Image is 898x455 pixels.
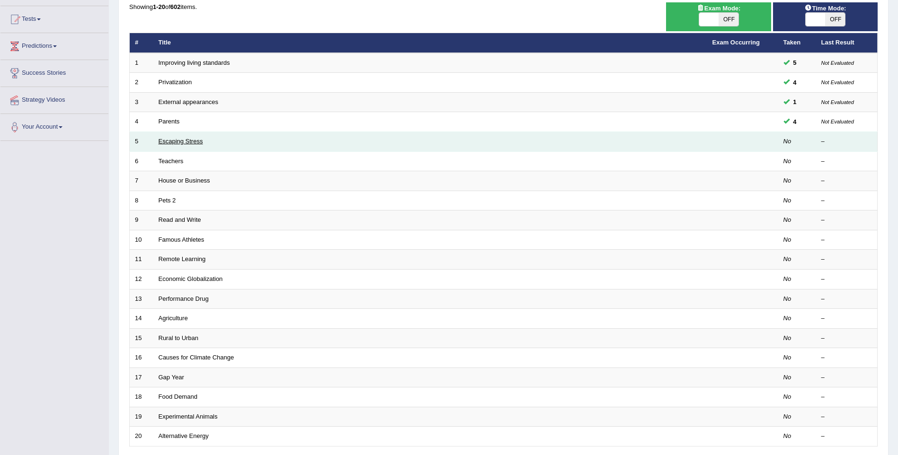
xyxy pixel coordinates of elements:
[159,236,204,243] a: Famous Athletes
[790,97,800,107] span: You can still take this question
[159,393,197,400] a: Food Demand
[159,413,218,420] a: Experimental Animals
[130,328,153,348] td: 15
[783,236,791,243] em: No
[783,177,791,184] em: No
[693,3,744,13] span: Exam Mode:
[800,3,850,13] span: Time Mode:
[130,427,153,446] td: 20
[825,13,845,26] span: OFF
[783,138,791,145] em: No
[821,295,872,304] div: –
[783,354,791,361] em: No
[130,92,153,112] td: 3
[159,216,201,223] a: Read and Write
[130,387,153,407] td: 18
[130,53,153,73] td: 1
[783,197,791,204] em: No
[130,348,153,368] td: 16
[821,393,872,402] div: –
[130,33,153,53] th: #
[159,59,230,66] a: Improving living standards
[778,33,816,53] th: Taken
[790,78,800,87] span: You can still take this question
[159,197,176,204] a: Pets 2
[130,269,153,289] td: 12
[821,373,872,382] div: –
[130,171,153,191] td: 7
[159,118,180,125] a: Parents
[783,374,791,381] em: No
[159,295,209,302] a: Performance Drug
[130,73,153,93] td: 2
[719,13,738,26] span: OFF
[170,3,181,10] b: 602
[790,117,800,127] span: You can still take this question
[159,138,203,145] a: Escaping Stress
[821,412,872,421] div: –
[821,275,872,284] div: –
[159,177,210,184] a: House or Business
[0,60,108,84] a: Success Stories
[130,112,153,132] td: 4
[783,255,791,262] em: No
[153,33,707,53] th: Title
[712,39,760,46] a: Exam Occurring
[821,236,872,245] div: –
[159,79,192,86] a: Privatization
[130,210,153,230] td: 9
[159,334,199,341] a: Rural to Urban
[159,432,209,439] a: Alternative Energy
[821,353,872,362] div: –
[821,334,872,343] div: –
[130,132,153,152] td: 5
[783,432,791,439] em: No
[783,413,791,420] em: No
[159,374,184,381] a: Gap Year
[783,334,791,341] em: No
[790,58,800,68] span: You can still take this question
[129,2,878,11] div: Showing of items.
[130,191,153,210] td: 8
[153,3,165,10] b: 1-20
[130,309,153,329] td: 14
[821,60,854,66] small: Not Evaluated
[783,216,791,223] em: No
[159,275,223,282] a: Economic Globalization
[0,114,108,138] a: Your Account
[130,151,153,171] td: 6
[130,250,153,270] td: 11
[0,6,108,30] a: Tests
[783,315,791,322] em: No
[0,33,108,57] a: Predictions
[159,315,188,322] a: Agriculture
[821,99,854,105] small: Not Evaluated
[159,157,184,165] a: Teachers
[159,354,234,361] a: Causes for Climate Change
[821,119,854,124] small: Not Evaluated
[783,393,791,400] em: No
[821,314,872,323] div: –
[130,289,153,309] td: 13
[821,216,872,225] div: –
[783,295,791,302] em: No
[159,98,218,105] a: External appearances
[666,2,771,31] div: Show exams occurring in exams
[0,87,108,111] a: Strategy Videos
[816,33,878,53] th: Last Result
[821,157,872,166] div: –
[821,137,872,146] div: –
[821,196,872,205] div: –
[130,367,153,387] td: 17
[821,432,872,441] div: –
[821,255,872,264] div: –
[130,230,153,250] td: 10
[821,176,872,185] div: –
[159,255,206,262] a: Remote Learning
[130,407,153,427] td: 19
[821,79,854,85] small: Not Evaluated
[783,275,791,282] em: No
[783,157,791,165] em: No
